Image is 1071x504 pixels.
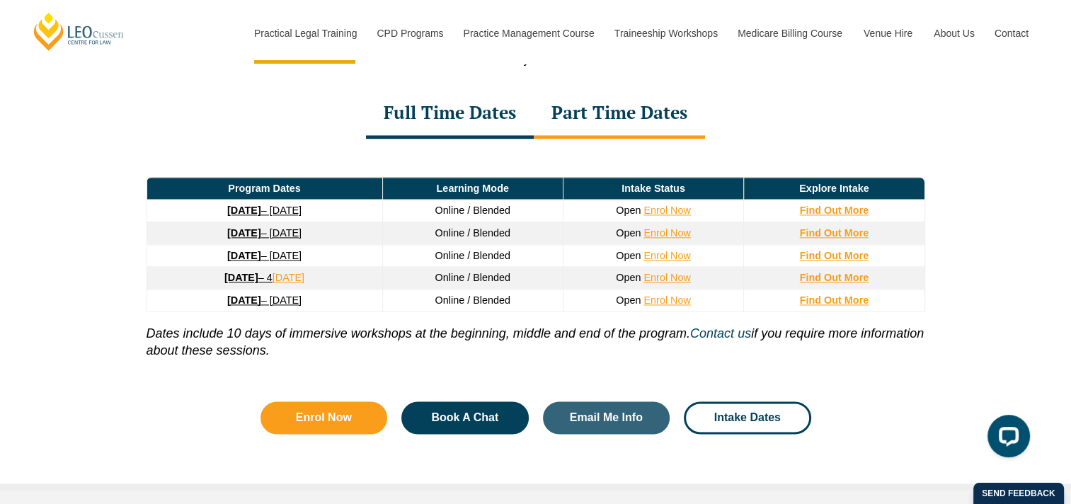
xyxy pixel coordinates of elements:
a: [DATE]– [DATE] [227,205,302,216]
a: [DATE]– 4 [224,272,273,283]
span: Open [616,227,641,239]
a: Enrol Now [260,401,388,434]
span: Online / Blended [435,250,510,261]
a: Enrol Now [643,272,690,283]
a: Venue Hire [853,3,923,64]
span: Intake Dates [714,412,781,423]
a: Traineeship Workshops [604,3,727,64]
a: Enrol Now [643,250,690,261]
a: About Us [923,3,984,64]
a: [DATE] [273,272,304,283]
a: Enrol Now [643,227,690,239]
a: Book A Chat [401,401,529,434]
a: Intake Dates [684,401,811,434]
span: Online / Blended [435,294,510,306]
span: Online / Blended [435,205,510,216]
span: Open [616,250,641,261]
td: Program Dates [147,177,382,200]
span: Open [616,272,641,283]
i: Dates include 10 days of immersive workshops at the beginning, middle and end of the program [147,326,687,340]
a: Enrol Now [643,294,690,306]
strong: [DATE] [224,272,258,283]
a: Practical Legal Training [244,3,367,64]
a: Medicare Billing Course [727,3,853,64]
a: [DATE]– [DATE] [227,250,302,261]
span: Book A Chat [431,412,498,423]
a: Find Out More [800,205,869,216]
strong: [DATE] [227,294,261,306]
iframe: LiveChat chat widget [976,409,1036,469]
span: Enrol Now [296,412,352,423]
strong: [DATE] [227,205,261,216]
a: Email Me Info [543,401,670,434]
p: . if you require more information about these sessions. [147,311,925,359]
a: Find Out More [800,227,869,239]
span: Open [616,294,641,306]
a: Enrol Now [643,205,690,216]
a: Contact [984,3,1039,64]
td: Learning Mode [382,177,563,200]
a: Find Out More [800,272,869,283]
span: Open [616,205,641,216]
a: Find Out More [800,294,869,306]
span: Online / Blended [435,272,510,283]
a: CPD Programs [366,3,452,64]
div: Part Time Dates [534,89,705,139]
td: Intake Status [563,177,743,200]
a: [PERSON_NAME] Centre for Law [32,11,126,52]
strong: [DATE] [227,250,261,261]
strong: [DATE] [227,227,261,239]
a: Practice Management Course [453,3,604,64]
a: [DATE]– [DATE] [227,227,302,239]
div: Full Time Dates [366,89,534,139]
a: Contact us [690,326,751,340]
td: Explore Intake [744,177,924,200]
span: Online / Blended [435,227,510,239]
a: Find Out More [800,250,869,261]
span: Email Me Info [570,412,643,423]
a: [DATE]– [DATE] [227,294,302,306]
